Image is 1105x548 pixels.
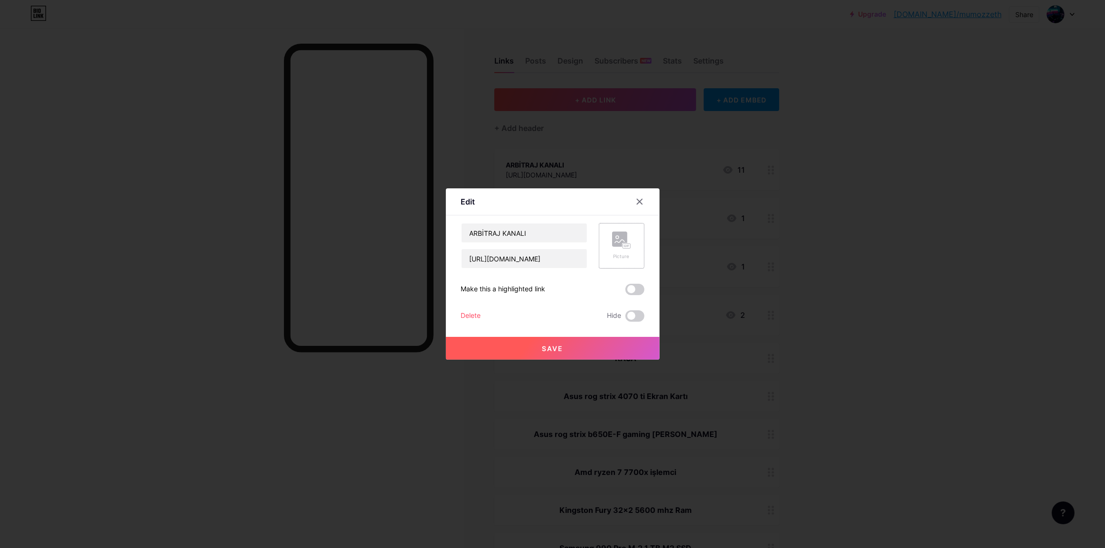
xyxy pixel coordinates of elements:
input: Title [462,223,587,242]
div: Make this a highlighted link [461,284,546,295]
button: Save [446,337,660,360]
span: Hide [607,310,622,322]
div: Picture [612,253,631,260]
span: Save [542,344,563,353]
div: Delete [461,310,481,322]
input: URL [462,249,587,268]
div: Edit [461,196,475,207]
